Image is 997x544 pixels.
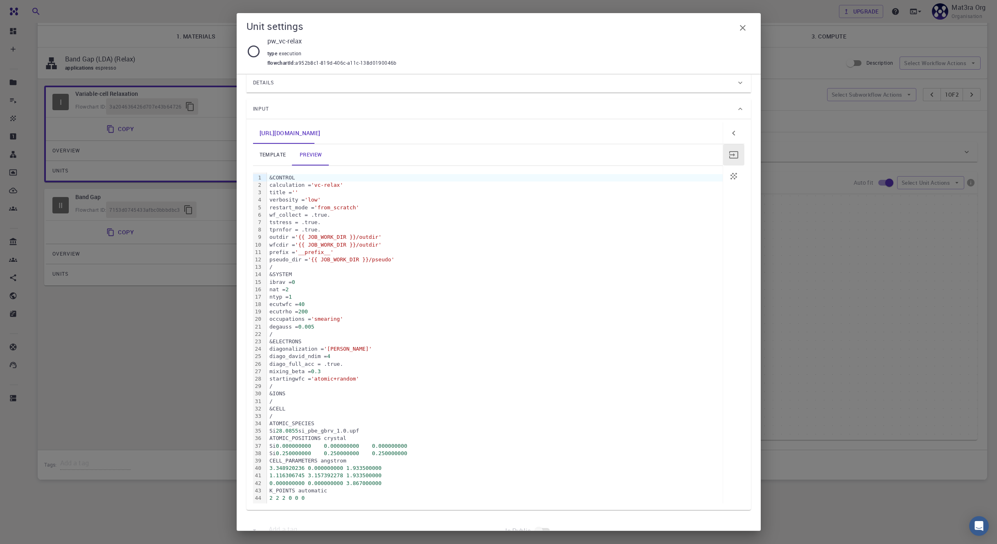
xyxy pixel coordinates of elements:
[246,20,303,33] h5: Unit settings
[311,368,321,374] span: 0.3
[253,480,263,487] div: 42
[267,174,723,181] div: &CONTROL
[267,383,723,390] div: /
[327,353,330,359] span: 4
[267,286,723,293] div: nat =
[276,428,298,434] span: 28.0855
[298,308,307,315] span: 200
[269,480,305,486] span: 0.000000000
[267,271,723,278] div: &SYSTEM
[267,211,723,219] div: wf_collect = .true.
[253,301,263,308] div: 18
[253,524,269,536] h6: Tags:
[372,443,407,449] span: 0.000000000
[253,331,263,338] div: 22
[253,226,263,233] div: 8
[267,368,723,375] div: mixing_beta =
[267,435,723,442] div: ATOMIC_POSITIONS crystal
[267,338,723,345] div: &ELECTRONS
[253,263,263,271] div: 13
[267,204,723,211] div: restart_mode =
[276,443,311,449] span: 0.000000000
[298,324,314,330] span: 0.005
[253,241,263,249] div: 10
[311,316,343,322] span: 'smearing'
[253,76,274,89] span: Details
[269,523,339,536] input: Add a tag
[308,465,343,471] span: 0.000000000
[372,450,407,456] span: 0.250000000
[267,233,723,241] div: outdir =
[311,376,359,382] span: 'atomic+random'
[253,442,263,450] div: 37
[267,353,723,360] div: diago_david_ndim =
[253,279,263,286] div: 15
[253,196,263,204] div: 4
[253,174,263,181] div: 1
[267,375,723,383] div: startingwfc =
[267,308,723,315] div: ecutrho =
[253,360,263,368] div: 26
[295,242,382,248] span: '{{ JOB_WORK_DIR }}/outdir'
[267,323,723,331] div: degauss =
[324,450,359,456] span: 0.250000000
[253,375,263,383] div: 28
[267,413,723,420] div: /
[267,442,723,450] div: Si
[253,405,263,413] div: 32
[253,249,263,256] div: 11
[276,495,279,501] span: 2
[267,457,723,465] div: CELL_PARAMETERS angstrom
[267,50,279,57] span: type
[253,181,263,189] div: 2
[253,383,263,390] div: 29
[253,398,263,405] div: 31
[253,472,263,479] div: 41
[308,480,343,486] span: 0.000000000
[267,301,723,308] div: ecutwfc =
[253,256,263,263] div: 12
[253,457,263,465] div: 39
[295,234,382,240] span: '{{ JOB_WORK_DIR }}/outdir'
[253,420,263,427] div: 34
[289,294,292,300] span: 1
[267,241,723,249] div: wfcdir =
[253,338,263,345] div: 23
[324,346,372,352] span: '[PERSON_NAME]'
[253,345,263,353] div: 24
[253,286,263,293] div: 16
[267,398,723,405] div: /
[267,360,723,368] div: diago_full_acc = .true.
[267,331,723,338] div: /
[267,36,744,46] p: pw_vc-relax
[253,122,327,144] a: Double-click to edit
[253,413,263,420] div: 33
[253,353,263,360] div: 25
[267,189,723,196] div: title =
[267,263,723,271] div: /
[267,219,723,226] div: tstress = .true.
[282,495,285,501] span: 2
[267,450,723,457] div: Si
[253,390,263,397] div: 30
[292,144,329,165] a: preview
[246,99,751,119] div: Input
[267,390,723,397] div: &IONS
[308,472,343,478] span: 3.157392278
[346,472,382,478] span: 1.933500000
[269,495,273,501] span: 2
[305,197,321,203] span: 'low'
[292,279,295,285] span: 0
[311,182,343,188] span: 'vc-relax'
[253,271,263,278] div: 14
[246,73,751,93] div: Details
[292,189,298,195] span: ''
[17,6,47,13] span: Support
[289,495,292,501] span: 0
[253,308,263,315] div: 19
[253,219,263,226] div: 7
[346,465,382,471] span: 1.933500000
[253,487,263,494] div: 43
[267,427,723,435] div: Si si_pbe_gbrv_1.0.upf
[253,189,263,196] div: 3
